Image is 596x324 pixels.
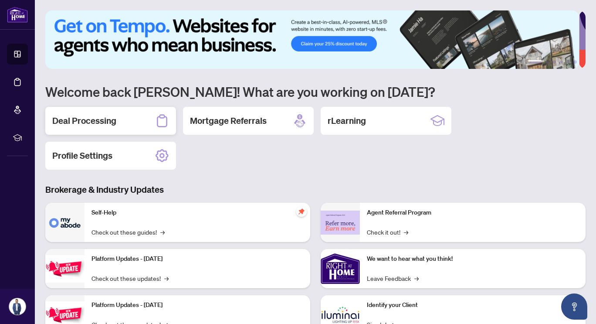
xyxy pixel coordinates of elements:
[45,255,85,283] img: Platform Updates - July 21, 2025
[190,115,267,127] h2: Mortgage Referrals
[559,60,563,64] button: 4
[552,60,556,64] button: 3
[91,273,169,283] a: Check out these updates!→
[7,7,28,23] img: logo
[367,227,408,237] a: Check it out!→
[561,293,587,320] button: Open asap
[91,254,303,264] p: Platform Updates - [DATE]
[91,208,303,218] p: Self-Help
[545,60,549,64] button: 2
[528,60,542,64] button: 1
[367,208,579,218] p: Agent Referral Program
[45,203,85,242] img: Self-Help
[91,300,303,310] p: Platform Updates - [DATE]
[52,150,112,162] h2: Profile Settings
[164,273,169,283] span: →
[573,60,577,64] button: 6
[321,249,360,288] img: We want to hear what you think!
[296,206,307,217] span: pushpin
[9,298,26,315] img: Profile Icon
[45,83,586,100] h1: Welcome back [PERSON_NAME]! What are you working on [DATE]?
[91,227,165,237] a: Check out these guides!→
[367,300,579,310] p: Identify your Client
[321,211,360,235] img: Agent Referral Program
[367,273,419,283] a: Leave Feedback→
[45,10,579,69] img: Slide 0
[414,273,419,283] span: →
[328,115,366,127] h2: rLearning
[45,184,586,196] h3: Brokerage & Industry Updates
[52,115,116,127] h2: Deal Processing
[160,227,165,237] span: →
[404,227,408,237] span: →
[566,60,570,64] button: 5
[367,254,579,264] p: We want to hear what you think!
